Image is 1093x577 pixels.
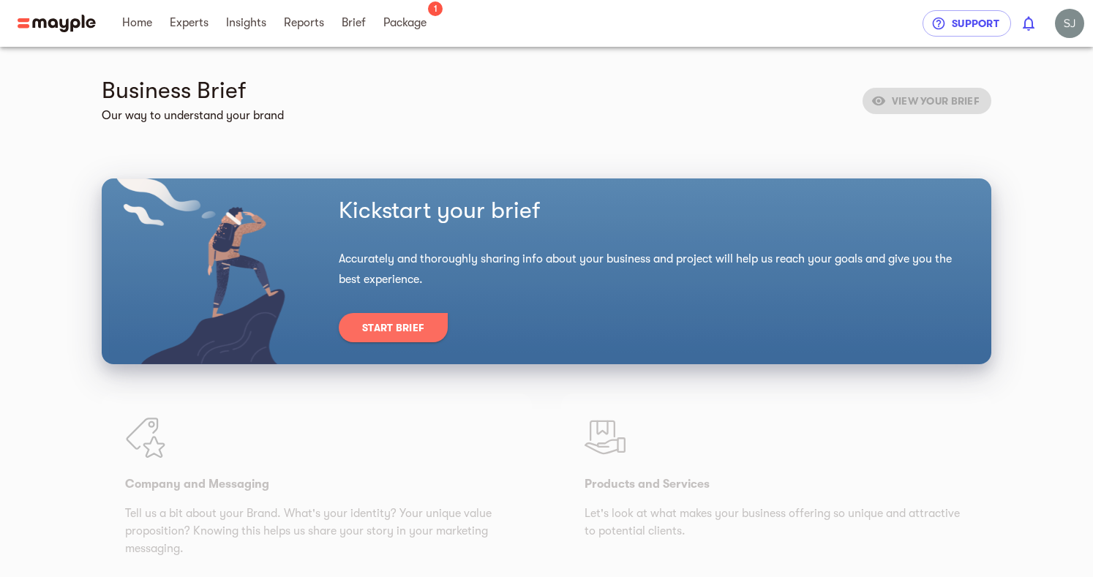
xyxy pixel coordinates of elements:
[339,196,974,225] h4: Kickstart your brief
[339,313,448,342] button: Start Brief
[339,249,974,290] h6: Accurately and thoroughly sharing info about your business and project will help us reach your go...
[102,105,851,126] h6: Our way to understand your brand
[342,14,366,31] span: Brief
[863,94,991,105] span: Brief was not filled yet.
[102,76,851,105] h4: Business Brief
[122,14,152,31] span: Home
[226,14,266,31] span: Insights
[934,15,999,32] span: Support
[923,10,1011,37] button: Support
[125,475,508,493] p: Company and Messaging
[18,15,96,32] img: Main logo
[170,14,209,31] span: Experts
[1011,6,1046,41] button: show 0 new notifications
[362,319,424,336] span: Start Brief
[585,475,968,493] p: Products and Services
[125,417,166,458] img: companyAndMessagingV4
[284,14,324,31] span: Reports
[428,1,443,16] span: 1
[585,505,968,557] p: Let's look at what makes your business offering so unique and attractive to potential clients.
[383,14,427,31] span: Package
[585,417,626,458] img: productsAndServicesV4
[1055,9,1084,38] img: dmLQMEhiT8Szv55s2KtS
[125,505,508,557] p: Tell us a bit about your Brand. What's your identity? Your unique value proposition? Knowing this...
